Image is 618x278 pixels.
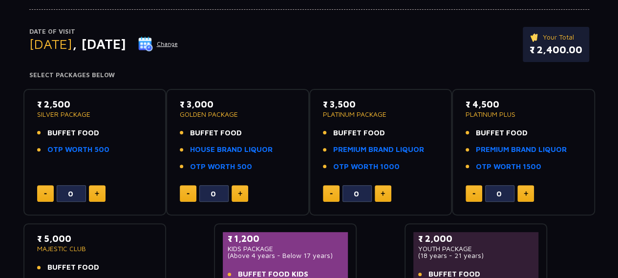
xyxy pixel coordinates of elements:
[530,32,540,43] img: ticket
[530,32,582,43] p: Your Total
[29,27,178,37] p: Date of Visit
[44,193,47,194] img: minus
[466,98,581,111] p: ₹ 4,500
[476,161,541,172] a: OTP WORTH 1500
[530,43,582,57] p: ₹ 2,400.00
[476,128,528,139] span: BUFFET FOOD
[47,128,99,139] span: BUFFET FOOD
[190,128,242,139] span: BUFFET FOOD
[180,98,296,111] p: ₹ 3,000
[238,191,242,196] img: plus
[180,111,296,118] p: GOLDEN PACKAGE
[466,111,581,118] p: PLATINUM PLUS
[95,191,99,196] img: plus
[228,245,343,252] p: KIDS PACKAGE
[187,193,190,194] img: minus
[228,232,343,245] p: ₹ 1,200
[333,161,400,172] a: OTP WORTH 1000
[47,144,109,155] a: OTP WORTH 500
[37,111,153,118] p: SILVER PACKAGE
[37,245,153,252] p: MAJESTIC CLUB
[29,36,72,52] span: [DATE]
[330,193,333,194] img: minus
[29,71,589,79] h4: Select Packages Below
[72,36,126,52] span: , [DATE]
[418,232,534,245] p: ₹ 2,000
[47,262,99,273] span: BUFFET FOOD
[37,232,153,245] p: ₹ 5,000
[323,111,439,118] p: PLATINUM PACKAGE
[476,144,567,155] a: PREMIUM BRAND LIQUOR
[333,144,424,155] a: PREMIUM BRAND LIQUOR
[228,252,343,259] p: (Above 4 years - Below 17 years)
[418,252,534,259] p: (18 years - 21 years)
[524,191,528,196] img: plus
[190,161,252,172] a: OTP WORTH 500
[333,128,385,139] span: BUFFET FOOD
[323,98,439,111] p: ₹ 3,500
[381,191,385,196] img: plus
[190,144,273,155] a: HOUSE BRAND LIQUOR
[418,245,534,252] p: YOUTH PACKAGE
[37,98,153,111] p: ₹ 2,500
[138,36,178,52] button: Change
[472,193,475,194] img: minus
